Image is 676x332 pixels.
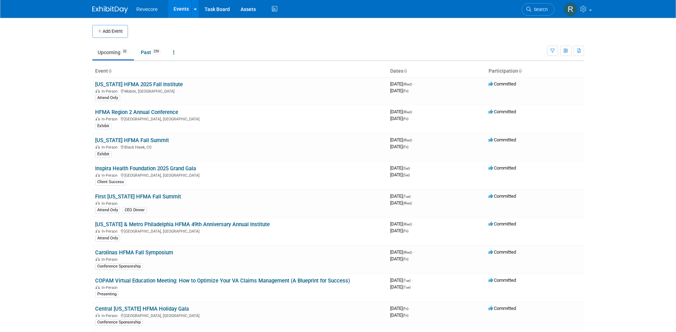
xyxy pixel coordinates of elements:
span: In-Person [102,89,120,94]
span: - [409,306,411,311]
div: CEO Dinner [123,207,147,213]
div: Presenting [95,291,119,297]
span: [DATE] [390,88,408,93]
a: First [US_STATE] HFMA Fall Summit [95,193,181,200]
div: Exhibit [95,123,112,129]
span: (Tue) [403,194,411,198]
span: - [413,109,414,114]
div: Black Hawk, CO [95,144,385,150]
span: [DATE] [390,221,414,227]
img: In-Person Event [96,201,100,205]
span: (Wed) [403,250,412,254]
span: (Fri) [403,229,408,233]
span: (Wed) [403,138,412,142]
a: Inspira Health Foundation 2025 Grand Gala [95,165,196,172]
a: COPAM Virtual Education Meeting: How to Optimize Your VA Claims Management (A Blueprint for Success) [95,277,350,284]
span: (Fri) [403,89,408,93]
a: Sort by Event Name [108,68,112,74]
span: Search [531,7,548,12]
span: - [411,165,412,171]
div: [GEOGRAPHIC_DATA], [GEOGRAPHIC_DATA] [95,116,385,121]
div: Conference Sponsorship [95,319,143,326]
div: Attend Only [95,207,120,213]
button: Add Event [92,25,128,38]
img: In-Person Event [96,229,100,233]
span: (Fri) [403,257,408,261]
span: (Tue) [403,279,411,282]
span: Revecore [136,6,158,12]
span: - [413,249,414,255]
div: Client Success [95,179,126,185]
span: Committed [489,193,516,199]
img: In-Person Event [96,89,100,93]
span: - [412,277,413,283]
span: Committed [489,81,516,87]
span: Committed [489,277,516,283]
span: Committed [489,109,516,114]
span: (Wed) [403,222,412,226]
span: - [413,137,414,142]
a: [US_STATE] HFMA 2025 Fall Institute [95,81,183,88]
a: Carolinas HFMA Fall Symposium [95,249,173,256]
span: (Sat) [403,173,410,177]
div: Exhibit [95,151,112,157]
span: In-Person [102,201,120,206]
a: Central [US_STATE] HFMA Holiday Gala [95,306,189,312]
span: - [413,81,414,87]
th: Participation [486,65,584,77]
span: (Wed) [403,201,412,205]
span: [DATE] [390,109,414,114]
div: Attend Only [95,95,120,101]
span: In-Person [102,229,120,234]
span: [DATE] [390,312,408,318]
span: In-Person [102,313,120,318]
a: Upcoming32 [92,46,134,59]
span: [DATE] [390,172,410,177]
span: [DATE] [390,81,414,87]
a: Search [522,3,554,16]
a: HFMA Region 2 Annual Conference [95,109,178,115]
span: - [413,221,414,227]
span: (Wed) [403,110,412,114]
span: Committed [489,306,516,311]
span: [DATE] [390,165,412,171]
span: In-Person [102,173,120,178]
span: [DATE] [390,137,414,142]
div: [GEOGRAPHIC_DATA], [GEOGRAPHIC_DATA] [95,312,385,318]
span: Committed [489,249,516,255]
div: Conference Sponsorship [95,263,143,270]
span: [DATE] [390,200,412,206]
div: Mobile, [GEOGRAPHIC_DATA] [95,88,385,94]
span: 259 [151,49,161,54]
span: (Tue) [403,285,411,289]
img: Rachael Sires [564,2,577,16]
div: [GEOGRAPHIC_DATA], [GEOGRAPHIC_DATA] [95,228,385,234]
a: Sort by Participation Type [518,68,522,74]
img: In-Person Event [96,145,100,149]
span: [DATE] [390,193,413,199]
div: [GEOGRAPHIC_DATA], [GEOGRAPHIC_DATA] [95,172,385,178]
span: [DATE] [390,284,411,290]
span: Committed [489,165,516,171]
span: Committed [489,137,516,142]
a: Past259 [135,46,166,59]
span: - [412,193,413,199]
span: (Fri) [403,307,408,311]
img: In-Person Event [96,285,100,289]
a: [US_STATE] HFMA Fall Summit [95,137,169,144]
img: In-Person Event [96,173,100,177]
div: Attend Only [95,235,120,242]
img: ExhibitDay [92,6,128,13]
span: In-Person [102,117,120,121]
span: (Sat) [403,166,410,170]
img: In-Person Event [96,313,100,317]
span: Committed [489,221,516,227]
span: [DATE] [390,306,411,311]
span: In-Person [102,145,120,150]
span: 32 [121,49,129,54]
span: (Fri) [403,117,408,121]
a: [US_STATE] & Metro Philadelphia HFMA 49th Anniversary Annual Institute [95,221,270,228]
span: (Fri) [403,313,408,317]
span: (Wed) [403,82,412,86]
span: (Fri) [403,145,408,149]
